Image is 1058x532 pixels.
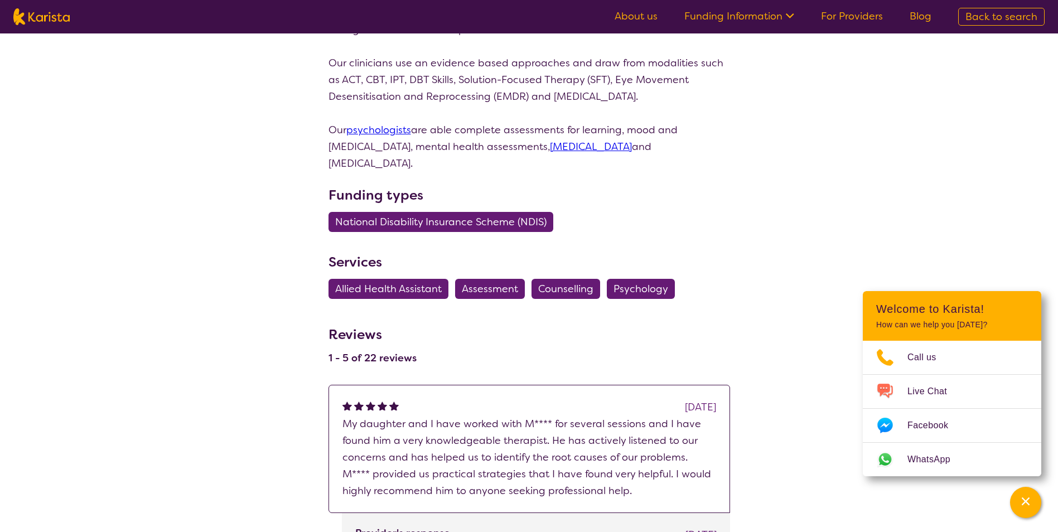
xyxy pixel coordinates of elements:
h3: Funding types [328,185,730,205]
div: Channel Menu [863,291,1041,476]
img: Karista logo [13,8,70,25]
a: National Disability Insurance Scheme (NDIS) [328,215,560,229]
span: Facebook [907,417,962,434]
p: Our clinicians use an evidence based approaches and draw from modalities such as ACT, CBT, IPT, D... [328,55,730,105]
img: fullstar [389,401,399,410]
p: Our are able complete assessments for learning, mood and [MEDICAL_DATA], mental health assessment... [328,122,730,172]
a: Back to search [958,8,1045,26]
img: fullstar [378,401,387,410]
a: Web link opens in a new tab. [863,443,1041,476]
span: Call us [907,349,950,366]
a: Psychology [607,282,682,296]
span: Allied Health Assistant [335,279,442,299]
p: How can we help you [DATE]? [876,320,1028,330]
a: Blog [910,9,931,23]
a: Funding Information [684,9,794,23]
p: My daughter and I have worked with M**** for several sessions and I have found him a very knowled... [342,415,716,499]
a: About us [615,9,658,23]
a: psychologists [346,123,411,137]
a: For Providers [821,9,883,23]
a: Counselling [532,282,607,296]
h3: Services [328,252,730,272]
span: National Disability Insurance Scheme (NDIS) [335,212,547,232]
h2: Welcome to Karista! [876,302,1028,316]
button: Channel Menu [1010,487,1041,518]
a: Allied Health Assistant [328,282,455,296]
span: Psychology [613,279,668,299]
img: fullstar [342,401,352,410]
span: WhatsApp [907,451,964,468]
h4: 1 - 5 of 22 reviews [328,351,417,365]
h3: Reviews [328,319,417,345]
a: [MEDICAL_DATA] [550,140,632,153]
img: fullstar [366,401,375,410]
img: fullstar [354,401,364,410]
span: Assessment [462,279,518,299]
span: Back to search [965,10,1037,23]
a: Assessment [455,282,532,296]
span: Live Chat [907,383,960,400]
span: Counselling [538,279,593,299]
ul: Choose channel [863,341,1041,476]
div: [DATE] [685,399,716,415]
